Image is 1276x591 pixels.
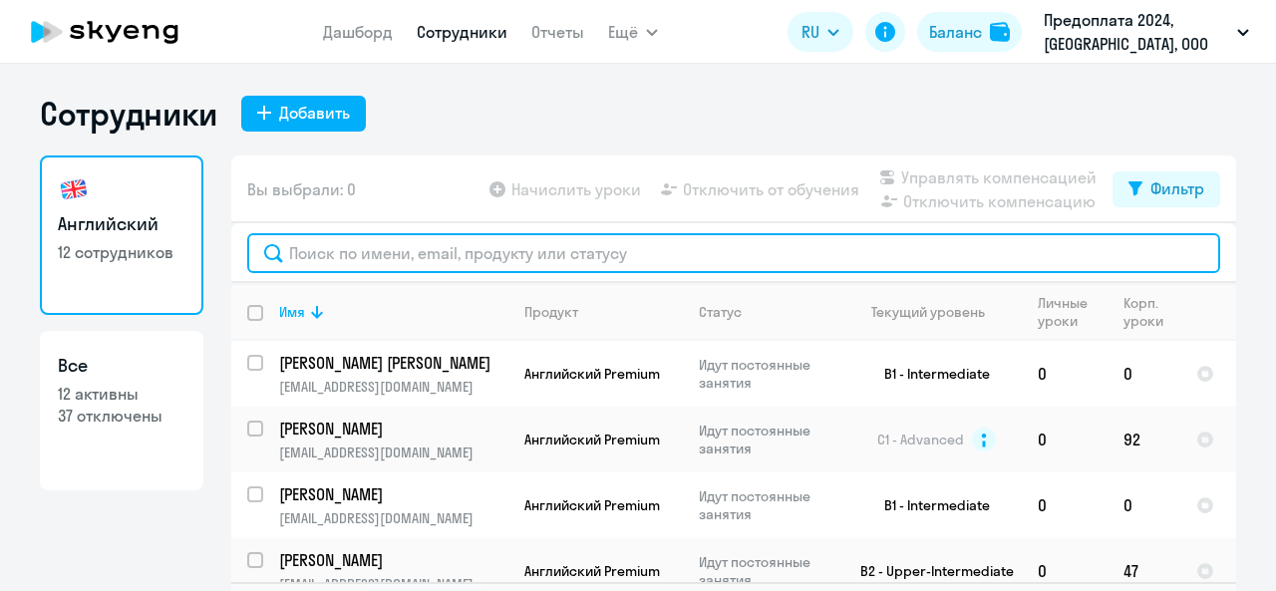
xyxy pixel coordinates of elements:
[852,303,1021,321] div: Текущий уровень
[531,22,584,42] a: Отчеты
[699,553,835,589] p: Идут постоянные занятия
[417,22,507,42] a: Сотрудники
[1038,294,1107,330] div: Личные уроки
[40,94,217,134] h1: Сотрудники
[279,303,507,321] div: Имя
[877,431,964,448] span: C1 - Advanced
[1108,341,1180,407] td: 0
[247,233,1220,273] input: Поиск по имени, email, продукту или статусу
[279,352,504,374] p: [PERSON_NAME] [PERSON_NAME]
[788,12,853,52] button: RU
[58,241,185,263] p: 12 сотрудников
[279,418,507,440] a: [PERSON_NAME]
[58,383,185,405] p: 12 активны
[58,211,185,237] h3: Английский
[917,12,1022,52] button: Балансbalance
[871,303,985,321] div: Текущий уровень
[699,356,835,392] p: Идут постоянные занятия
[608,12,658,52] button: Ещё
[279,303,305,321] div: Имя
[699,303,835,321] div: Статус
[279,483,507,505] a: [PERSON_NAME]
[279,483,504,505] p: [PERSON_NAME]
[524,562,660,580] span: Английский Premium
[279,509,507,527] p: [EMAIL_ADDRESS][DOMAIN_NAME]
[524,303,578,321] div: Продукт
[699,487,835,523] p: Идут постоянные занятия
[241,96,366,132] button: Добавить
[279,378,507,396] p: [EMAIL_ADDRESS][DOMAIN_NAME]
[836,341,1022,407] td: B1 - Intermediate
[279,443,507,461] p: [EMAIL_ADDRESS][DOMAIN_NAME]
[1022,341,1108,407] td: 0
[279,549,507,571] a: [PERSON_NAME]
[1108,407,1180,472] td: 92
[836,472,1022,538] td: B1 - Intermediate
[279,101,350,125] div: Добавить
[279,418,504,440] p: [PERSON_NAME]
[1022,407,1108,472] td: 0
[1123,294,1166,330] div: Корп. уроки
[608,20,638,44] span: Ещё
[247,177,356,201] span: Вы выбрали: 0
[1038,294,1094,330] div: Личные уроки
[1123,294,1179,330] div: Корп. уроки
[58,173,90,205] img: english
[524,365,660,383] span: Английский Premium
[524,496,660,514] span: Английский Premium
[58,405,185,427] p: 37 отключены
[1113,171,1220,207] button: Фильтр
[1034,8,1259,56] button: Предоплата 2024, [GEOGRAPHIC_DATA], ООО
[279,549,504,571] p: [PERSON_NAME]
[524,431,660,448] span: Английский Premium
[40,155,203,315] a: Английский12 сотрудников
[929,20,982,44] div: Баланс
[1150,176,1204,200] div: Фильтр
[990,22,1010,42] img: balance
[279,352,507,374] a: [PERSON_NAME] [PERSON_NAME]
[1022,472,1108,538] td: 0
[699,422,835,457] p: Идут постоянные занятия
[40,331,203,490] a: Все12 активны37 отключены
[1044,8,1229,56] p: Предоплата 2024, [GEOGRAPHIC_DATA], ООО
[801,20,819,44] span: RU
[58,353,185,379] h3: Все
[699,303,742,321] div: Статус
[524,303,682,321] div: Продукт
[323,22,393,42] a: Дашборд
[1108,472,1180,538] td: 0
